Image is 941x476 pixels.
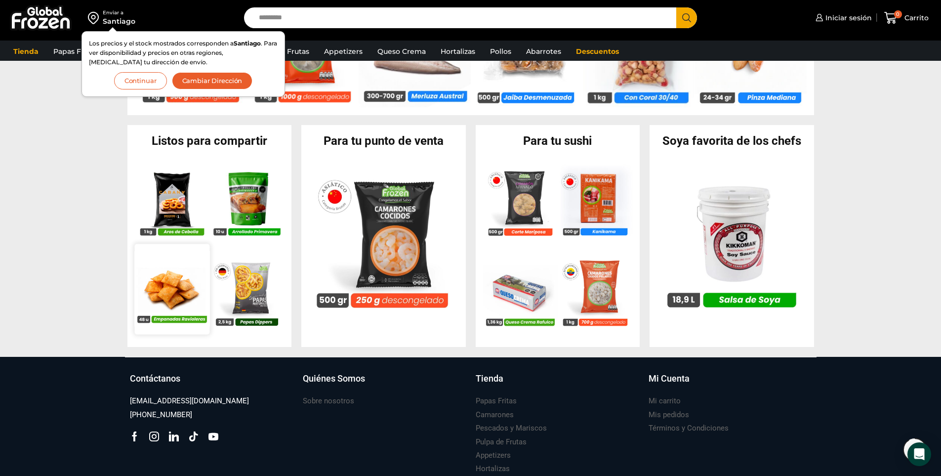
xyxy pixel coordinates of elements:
[476,450,511,461] h3: Appetizers
[476,135,640,147] h2: Para tu sushi
[649,423,729,433] h3: Términos y Condiciones
[476,462,510,476] a: Hortalizas
[649,410,689,420] h3: Mis pedidos
[476,449,511,462] a: Appetizers
[894,10,902,18] span: 0
[476,422,547,435] a: Pescados y Mariscos
[902,13,929,23] span: Carrito
[130,394,249,408] a: [EMAIL_ADDRESS][DOMAIN_NAME]
[650,135,814,147] h2: Soya favorita de los chefs
[571,42,624,61] a: Descuentos
[521,42,566,61] a: Abarrotes
[649,422,729,435] a: Términos y Condiciones
[476,372,503,385] h3: Tienda
[103,16,135,26] div: Santiago
[476,372,639,395] a: Tienda
[476,423,547,433] h3: Pescados y Mariscos
[103,9,135,16] div: Enviar a
[127,135,292,147] h2: Listos para compartir
[476,437,527,447] h3: Pulpa de Frutas
[882,6,931,30] a: 0 Carrito
[476,435,527,449] a: Pulpa de Frutas
[476,394,517,408] a: Papas Fritas
[303,396,354,406] h3: Sobre nosotros
[476,410,514,420] h3: Camarones
[649,396,681,406] h3: Mi carrito
[301,135,466,147] h2: Para tu punto de venta
[8,42,43,61] a: Tienda
[88,9,103,26] img: address-field-icon.svg
[485,42,516,61] a: Pollos
[48,42,101,61] a: Papas Fritas
[823,13,872,23] span: Iniciar sesión
[649,394,681,408] a: Mi carrito
[476,408,514,422] a: Camarones
[130,408,192,422] a: [PHONE_NUMBER]
[649,372,690,385] h3: Mi Cuenta
[303,394,354,408] a: Sobre nosotros
[813,8,872,28] a: Iniciar sesión
[130,372,293,395] a: Contáctanos
[649,408,689,422] a: Mis pedidos
[130,372,180,385] h3: Contáctanos
[172,72,253,89] button: Cambiar Dirección
[319,42,368,61] a: Appetizers
[89,39,278,67] p: Los precios y el stock mostrados corresponden a . Para ver disponibilidad y precios en otras regi...
[476,396,517,406] h3: Papas Fritas
[303,372,365,385] h3: Quiénes Somos
[676,7,697,28] button: Search button
[649,372,812,395] a: Mi Cuenta
[436,42,480,61] a: Hortalizas
[907,442,931,466] div: Open Intercom Messenger
[114,72,167,89] button: Continuar
[372,42,431,61] a: Queso Crema
[130,396,249,406] h3: [EMAIL_ADDRESS][DOMAIN_NAME]
[234,40,261,47] strong: Santiago
[130,410,192,420] h3: [PHONE_NUMBER]
[476,464,510,474] h3: Hortalizas
[303,372,466,395] a: Quiénes Somos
